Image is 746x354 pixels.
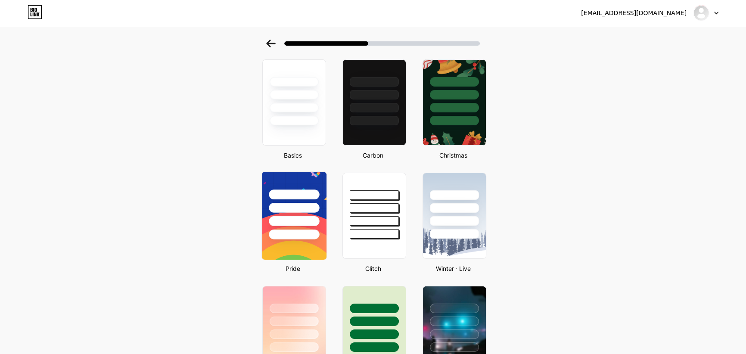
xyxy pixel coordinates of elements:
[420,264,486,273] div: Winter · Live
[340,264,406,273] div: Glitch
[260,151,326,160] div: Basics
[693,5,709,21] img: Grace Oaey
[581,9,687,18] div: [EMAIL_ADDRESS][DOMAIN_NAME]
[260,264,326,273] div: Pride
[340,151,406,160] div: Carbon
[420,151,486,160] div: Christmas
[262,172,326,260] img: pride-mobile.png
